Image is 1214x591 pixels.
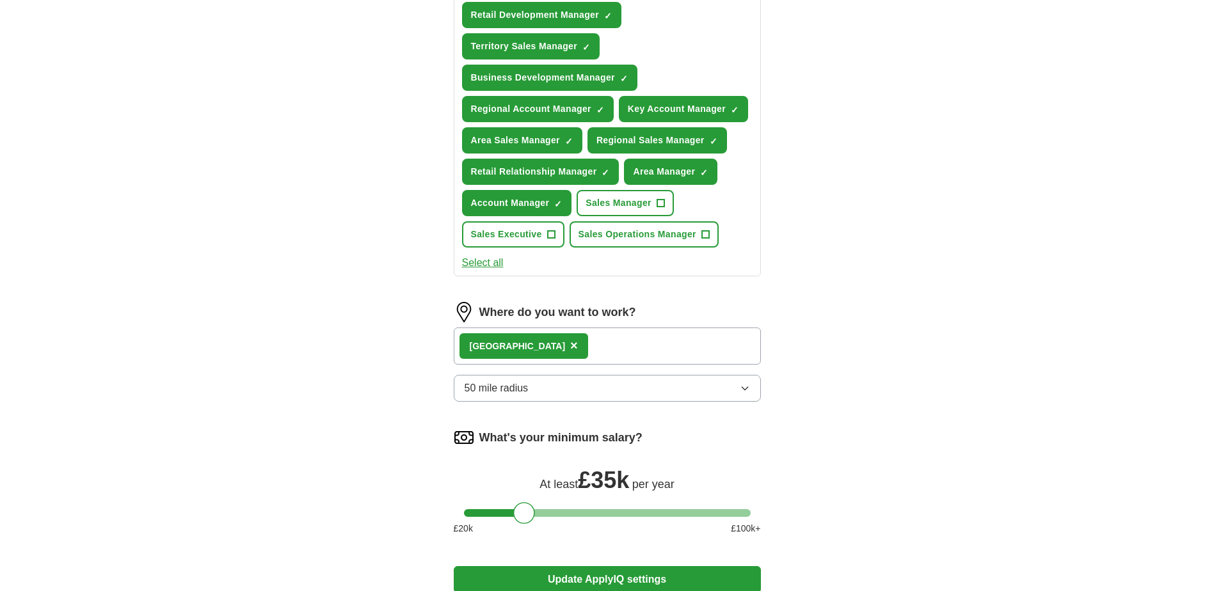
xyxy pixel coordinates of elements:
button: Retail Relationship Manager✓ [462,159,619,185]
span: ✓ [700,168,708,178]
button: Sales Executive [462,221,564,248]
span: Regional Account Manager [471,102,591,116]
button: Territory Sales Manager✓ [462,33,600,59]
span: £ 20 k [454,522,473,535]
label: What's your minimum salary? [479,429,643,446]
span: ✓ [604,11,612,21]
button: Area Manager✓ [624,159,717,185]
span: Sales Manager [586,196,651,210]
span: ✓ [582,42,590,52]
span: 50 mile radius [465,381,529,396]
button: Area Sales Manager✓ [462,127,582,154]
button: Sales Operations Manager [570,221,719,248]
img: salary.png [454,427,474,448]
span: Regional Sales Manager [596,134,705,147]
button: Key Account Manager✓ [619,96,748,122]
span: Area Manager [633,165,695,178]
span: Territory Sales Manager [471,40,578,53]
span: ✓ [620,74,628,84]
span: Area Sales Manager [471,134,560,147]
span: ✓ [602,168,609,178]
button: 50 mile radius [454,375,761,402]
span: ✓ [731,105,739,115]
button: Select all [462,255,504,271]
button: × [570,336,578,356]
span: At least [539,478,578,491]
label: Where do you want to work? [479,304,636,321]
span: Sales Operations Manager [579,228,696,241]
span: ✓ [565,136,573,146]
span: × [570,338,578,352]
button: Retail Development Manager✓ [462,2,622,28]
span: £ 100 k+ [731,522,760,535]
span: ✓ [554,199,562,209]
span: Retail Relationship Manager [471,165,597,178]
button: Regional Sales Manager✓ [587,127,727,154]
span: ✓ [710,136,717,146]
button: Account Manager✓ [462,190,572,216]
span: Retail Development Manager [471,8,600,22]
button: Sales Manager [577,190,674,216]
span: per year [632,478,675,491]
div: [GEOGRAPHIC_DATA] [470,340,566,353]
img: location.png [454,302,474,322]
span: £ 35k [578,467,629,493]
span: Key Account Manager [628,102,726,116]
span: Business Development Manager [471,71,615,84]
button: Regional Account Manager✓ [462,96,614,122]
button: Business Development Manager✓ [462,65,637,91]
span: Sales Executive [471,228,542,241]
span: Account Manager [471,196,550,210]
span: ✓ [596,105,604,115]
